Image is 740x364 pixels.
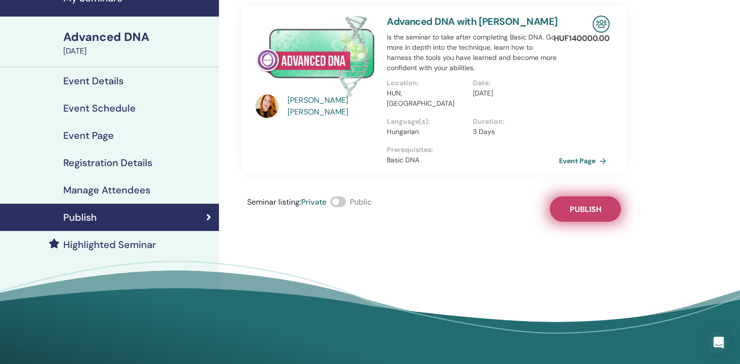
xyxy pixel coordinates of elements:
[387,88,467,109] p: HUN, [GEOGRAPHIC_DATA]
[63,102,136,114] h4: Event Schedule
[63,29,213,45] div: Advanced DNA
[350,197,372,207] span: Public
[255,16,375,97] img: Advanced DNA
[554,33,610,44] p: HUF 140000.00
[63,130,114,141] h4: Event Page
[570,204,601,214] span: Publish
[255,95,279,118] img: default.jpg
[387,78,467,88] p: Location :
[473,88,553,98] p: [DATE]
[63,157,152,169] h4: Registration Details
[387,127,467,137] p: Hungarian
[387,155,559,165] p: Basic DNA
[473,78,553,88] p: Date :
[387,116,467,127] p: Language(s) :
[387,15,558,28] a: Advanced DNA with [PERSON_NAME]
[63,211,97,223] h4: Publish
[63,184,150,196] h4: Manage Attendees
[63,239,156,250] h4: Highlighted Seminar
[550,196,621,222] button: Publish
[247,197,301,207] span: Seminar listing :
[473,116,553,127] p: Duration :
[288,95,378,118] a: [PERSON_NAME] [PERSON_NAME]
[559,153,610,168] a: Event Page
[57,29,219,57] a: Advanced DNA[DATE]
[301,197,326,207] span: Private
[63,75,124,87] h4: Event Details
[593,16,610,33] img: In-Person Seminar
[63,45,213,57] div: [DATE]
[387,145,559,155] p: Prerequisites :
[473,127,553,137] p: 3 Days
[707,331,730,354] div: Open Intercom Messenger
[387,32,559,73] p: is the seminar to take after completing Basic DNA. Go more in depth into the technique, learn how...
